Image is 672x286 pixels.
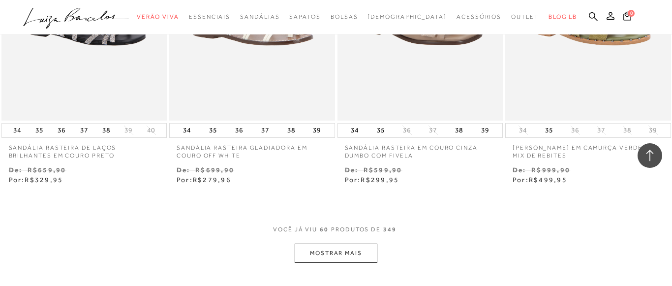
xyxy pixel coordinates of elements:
span: PRODUTOS DE [331,225,381,234]
small: De: [345,166,359,174]
span: Por: [345,176,399,184]
button: 38 [452,124,466,137]
button: 39 [646,126,660,135]
button: 40 [144,126,158,135]
small: De: [177,166,190,174]
button: 35 [542,124,556,137]
span: Essenciais [189,13,230,20]
span: Por: [177,176,231,184]
span: R$329,95 [25,176,63,184]
span: VOCê JÁ VIU [273,225,317,234]
button: 34 [10,124,24,137]
span: Bolsas [331,13,358,20]
small: R$599,90 [364,166,402,174]
span: Sandálias [240,13,279,20]
small: R$999,90 [531,166,570,174]
button: 35 [374,124,388,137]
button: 34 [516,126,530,135]
span: 349 [383,225,397,244]
button: 37 [77,124,91,137]
span: Outlet [511,13,539,20]
a: SANDÁLIA RASTEIRA DE LAÇOS BRILHANTES EM COURO PRETO [1,138,167,160]
small: R$699,90 [195,166,234,174]
a: categoryNavScreenReaderText [189,8,230,26]
span: [DEMOGRAPHIC_DATA] [367,13,447,20]
span: Verão Viva [137,13,179,20]
a: categoryNavScreenReaderText [331,8,358,26]
button: 0 [620,11,634,24]
a: categoryNavScreenReaderText [457,8,501,26]
button: 34 [180,124,194,137]
small: De: [513,166,526,174]
span: Por: [513,176,567,184]
button: 38 [99,124,113,137]
small: R$659,90 [28,166,66,174]
span: 0 [628,10,635,17]
span: Acessórios [457,13,501,20]
span: R$499,95 [529,176,567,184]
button: 39 [310,124,324,137]
button: 37 [594,126,608,135]
a: [PERSON_NAME] EM CAMURÇA VERDE COM MIX DE REBITES [505,138,671,160]
button: 36 [400,126,414,135]
span: R$279,96 [193,176,231,184]
a: SANDÁLIA RASTEIRA EM COURO CINZA DUMBO COM FIVELA [337,138,503,160]
a: categoryNavScreenReaderText [511,8,539,26]
button: 36 [568,126,582,135]
button: MOSTRAR MAIS [295,244,377,263]
button: 35 [32,124,46,137]
a: BLOG LB [549,8,577,26]
span: BLOG LB [549,13,577,20]
a: SANDÁLIA RASTEIRA GLADIADORA EM COURO OFF WHITE [169,138,335,160]
button: 39 [478,124,492,137]
button: 35 [206,124,220,137]
button: 34 [348,124,362,137]
span: 60 [320,225,329,244]
span: R$299,95 [361,176,399,184]
small: De: [9,166,23,174]
button: 37 [426,126,440,135]
a: categoryNavScreenReaderText [137,8,179,26]
button: 38 [620,126,634,135]
button: 39 [122,126,135,135]
a: noSubCategoriesText [367,8,447,26]
a: categoryNavScreenReaderText [289,8,320,26]
button: 38 [284,124,298,137]
button: 37 [258,124,272,137]
button: 36 [232,124,246,137]
a: categoryNavScreenReaderText [240,8,279,26]
span: Por: [9,176,63,184]
span: Sapatos [289,13,320,20]
button: 36 [55,124,68,137]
